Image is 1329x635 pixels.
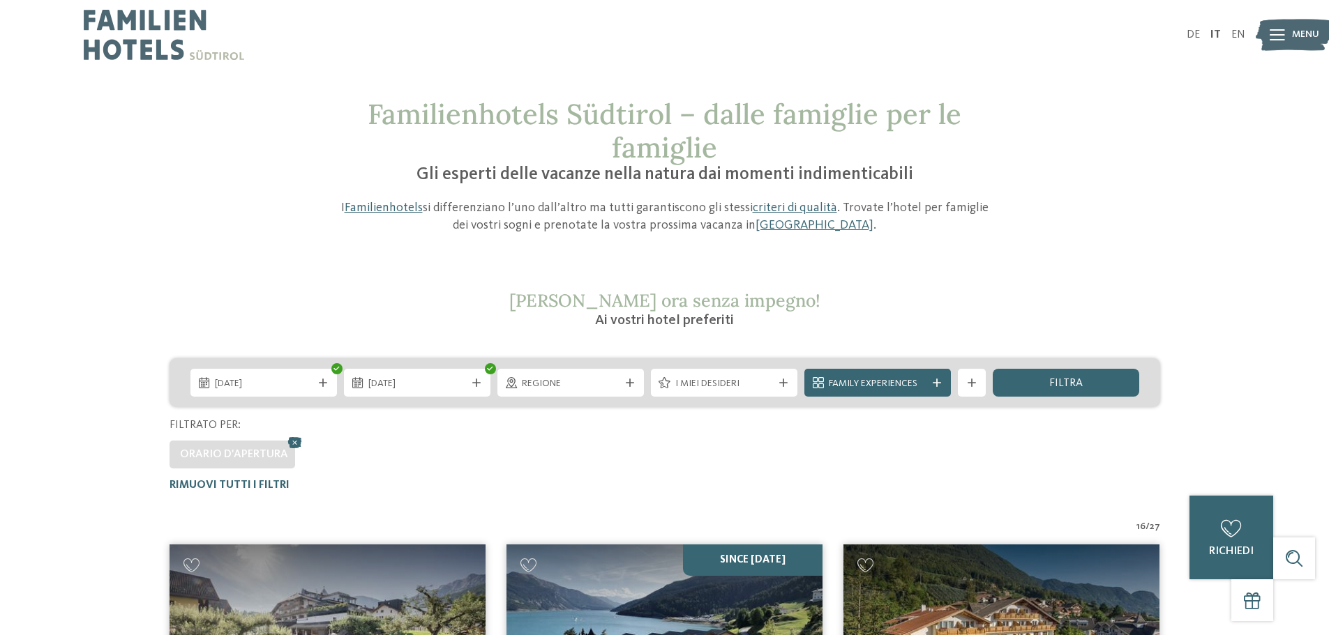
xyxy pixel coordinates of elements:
span: I miei desideri [675,377,773,391]
span: [PERSON_NAME] ora senza impegno! [509,289,820,312]
a: EN [1231,29,1245,40]
span: 16 [1136,520,1146,534]
a: richiedi [1189,496,1273,579]
span: richiedi [1209,546,1254,557]
a: criteri di qualità [753,201,837,214]
p: I si differenziano l’uno dall’altro ma tutti garantiscono gli stessi . Trovate l’hotel per famigl... [333,199,996,234]
a: DE [1187,29,1200,40]
a: IT [1210,29,1221,40]
span: Rimuovi tutti i filtri [170,480,290,491]
span: Ai vostri hotel preferiti [595,314,734,328]
a: [GEOGRAPHIC_DATA] [756,219,873,231]
span: Regione [522,377,620,391]
span: / [1146,520,1150,534]
span: [DATE] [368,377,466,391]
a: Familienhotels [345,201,423,214]
span: filtra [1049,378,1083,389]
span: Familienhotels Südtirol – dalle famiglie per le famiglie [368,96,961,165]
span: Menu [1292,28,1319,42]
span: 27 [1150,520,1160,534]
span: Orario d'apertura [180,449,288,460]
span: Family Experiences [829,377,926,391]
span: [DATE] [215,377,313,391]
span: Gli esperti delle vacanze nella natura dai momenti indimenticabili [416,166,913,183]
span: Filtrato per: [170,420,241,431]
